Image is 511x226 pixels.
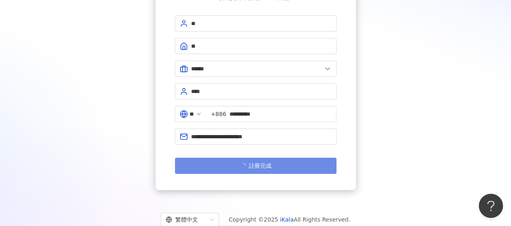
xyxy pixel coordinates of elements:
[280,216,294,223] a: iKala
[229,215,350,224] span: Copyright © 2025 All Rights Reserved.
[239,162,246,169] span: loading
[249,163,271,169] span: 註冊完成
[479,194,503,218] iframe: Help Scout Beacon - Open
[211,110,226,118] span: +886
[175,158,336,174] button: 註冊完成
[166,213,207,226] div: 繁體中文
